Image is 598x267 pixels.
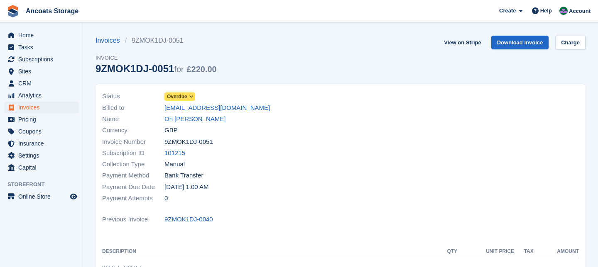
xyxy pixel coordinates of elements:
a: menu [4,191,78,202]
nav: breadcrumbs [96,36,217,46]
a: Charge [555,36,586,49]
a: menu [4,162,78,173]
span: 9ZMOK1DJ-0051 [164,137,213,147]
a: Overdue [164,92,195,101]
span: Bank Transfer [164,171,203,180]
a: Preview store [69,192,78,201]
span: Collection Type [102,160,164,169]
a: menu [4,126,78,137]
span: Manual [164,160,185,169]
span: Settings [18,150,68,161]
a: Ancoats Storage [22,4,82,18]
a: Invoices [96,36,125,46]
a: menu [4,41,78,53]
th: Description [102,245,436,258]
a: menu [4,78,78,89]
span: Capital [18,162,68,173]
a: [EMAIL_ADDRESS][DOMAIN_NAME] [164,103,270,113]
span: Payment Attempts [102,194,164,203]
span: CRM [18,78,68,89]
span: Invoice Number [102,137,164,147]
span: GBP [164,126,178,135]
span: Overdue [167,93,187,100]
span: Online Store [18,191,68,202]
span: Invoices [18,102,68,113]
span: Payment Method [102,171,164,180]
a: menu [4,53,78,65]
span: Name [102,114,164,124]
span: Currency [102,126,164,135]
a: Download Invoice [491,36,549,49]
a: View on Stripe [441,36,484,49]
a: 9ZMOK1DJ-0040 [164,215,213,224]
a: 101215 [164,148,185,158]
a: menu [4,29,78,41]
div: 9ZMOK1DJ-0051 [96,63,217,74]
span: Payment Due Date [102,182,164,192]
th: Amount [534,245,579,258]
span: Analytics [18,90,68,101]
span: Insurance [18,138,68,149]
span: Previous Invoice [102,215,164,224]
span: Subscription ID [102,148,164,158]
th: Unit Price [457,245,514,258]
span: Tasks [18,41,68,53]
a: menu [4,90,78,101]
span: Account [569,7,591,15]
span: Coupons [18,126,68,137]
img: stora-icon-8386f47178a22dfd0bd8f6a31ec36ba5ce8667c1dd55bd0f319d3a0aa187defe.svg [7,5,19,17]
span: for [174,65,184,74]
span: 0 [164,194,168,203]
span: Storefront [7,180,83,189]
a: menu [4,102,78,113]
span: Status [102,92,164,101]
span: Help [540,7,552,15]
th: QTY [436,245,457,258]
span: £220.00 [186,65,216,74]
a: menu [4,138,78,149]
span: Home [18,29,68,41]
time: 2025-10-02 00:00:00 UTC [164,182,208,192]
span: Sites [18,66,68,77]
span: Create [499,7,516,15]
span: Invoice [96,54,217,62]
a: menu [4,150,78,161]
a: menu [4,66,78,77]
span: Subscriptions [18,53,68,65]
th: Tax [514,245,534,258]
span: Pricing [18,114,68,125]
a: Oh [PERSON_NAME] [164,114,226,124]
a: menu [4,114,78,125]
span: Billed to [102,103,164,113]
